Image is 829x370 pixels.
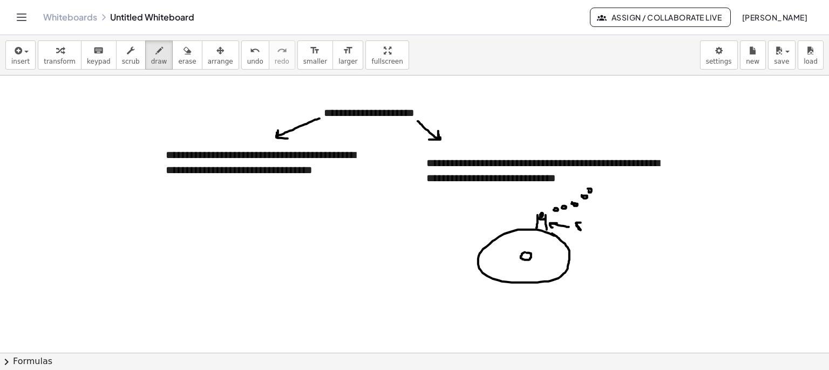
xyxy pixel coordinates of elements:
button: format_sizelarger [332,40,363,70]
span: larger [338,58,357,65]
i: redo [277,44,287,57]
span: smaller [303,58,327,65]
span: new [746,58,759,65]
span: redo [275,58,289,65]
span: erase [178,58,196,65]
i: format_size [310,44,320,57]
button: transform [38,40,81,70]
button: new [740,40,766,70]
span: scrub [122,58,140,65]
i: undo [250,44,260,57]
button: scrub [116,40,146,70]
span: fullscreen [371,58,403,65]
span: insert [11,58,30,65]
i: keyboard [93,44,104,57]
button: insert [5,40,36,70]
button: settings [700,40,738,70]
span: draw [151,58,167,65]
a: Whiteboards [43,12,97,23]
button: fullscreen [365,40,409,70]
span: Assign / Collaborate Live [599,12,722,22]
span: settings [706,58,732,65]
button: [PERSON_NAME] [733,8,816,27]
button: format_sizesmaller [297,40,333,70]
button: undoundo [241,40,269,70]
button: draw [145,40,173,70]
button: load [798,40,824,70]
span: transform [44,58,76,65]
button: Toggle navigation [13,9,30,26]
button: arrange [202,40,239,70]
i: format_size [343,44,353,57]
span: undo [247,58,263,65]
span: save [774,58,789,65]
button: save [768,40,796,70]
span: arrange [208,58,233,65]
button: redoredo [269,40,295,70]
button: erase [172,40,202,70]
span: [PERSON_NAME] [742,12,807,22]
button: Assign / Collaborate Live [590,8,731,27]
span: keypad [87,58,111,65]
span: load [804,58,818,65]
button: keyboardkeypad [81,40,117,70]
